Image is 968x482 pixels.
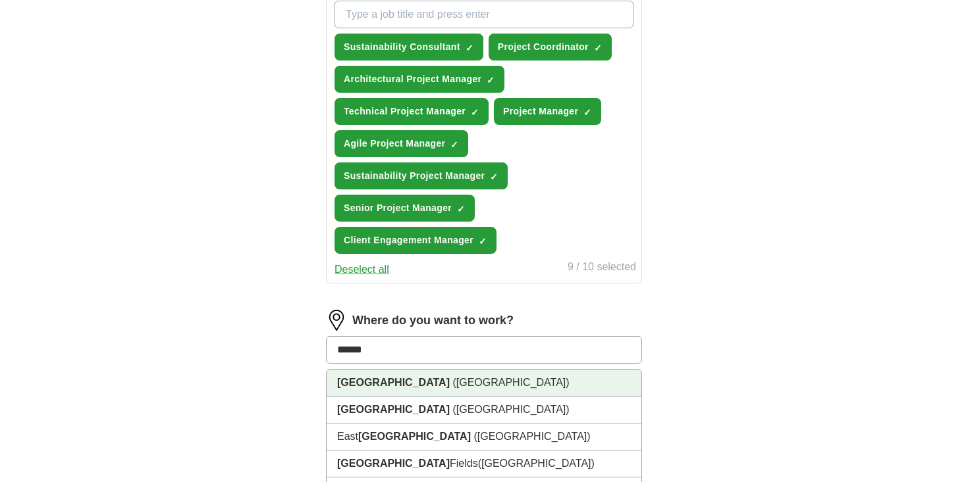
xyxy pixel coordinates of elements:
[478,458,595,469] span: ([GEOGRAPHIC_DATA])
[457,204,465,214] span: ✓
[479,236,487,247] span: ✓
[466,43,473,53] span: ✓
[335,98,489,125] button: Technical Project Manager✓
[344,72,481,86] span: Architectural Project Manager
[352,312,514,329] label: Where do you want to work?
[337,458,450,469] strong: [GEOGRAPHIC_DATA]
[344,137,445,151] span: Agile Project Manager
[335,34,483,60] button: Sustainability Consultant✓
[450,139,458,150] span: ✓
[489,34,612,60] button: Project Coordinator✓
[337,404,450,415] strong: [GEOGRAPHIC_DATA]
[344,169,485,183] span: Sustainability Project Manager
[568,259,636,277] div: 9 / 10 selected
[503,105,578,118] span: Project Manager
[335,227,497,254] button: Client Engagement Manager✓
[327,423,641,450] li: East
[494,98,601,125] button: Project Manager✓
[344,40,460,54] span: Sustainability Consultant
[490,172,498,182] span: ✓
[594,43,602,53] span: ✓
[335,130,468,157] button: Agile Project Manager✓
[452,404,569,415] span: ([GEOGRAPHIC_DATA])
[327,450,641,477] li: Fields
[326,310,347,331] img: location.png
[335,262,389,277] button: Deselect all
[335,162,508,189] button: Sustainability Project Manager✓
[452,377,569,388] span: ([GEOGRAPHIC_DATA])
[498,40,589,54] span: Project Coordinator
[335,1,633,28] input: Type a job title and press enter
[471,107,479,118] span: ✓
[473,431,590,442] span: ([GEOGRAPHIC_DATA])
[583,107,591,118] span: ✓
[335,66,504,93] button: Architectural Project Manager✓
[487,75,495,85] span: ✓
[335,195,475,222] button: Senior Project Manager✓
[337,377,450,388] strong: [GEOGRAPHIC_DATA]
[344,233,473,247] span: Client Engagement Manager
[344,105,466,118] span: Technical Project Manager
[358,431,471,442] strong: [GEOGRAPHIC_DATA]
[344,201,452,215] span: Senior Project Manager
